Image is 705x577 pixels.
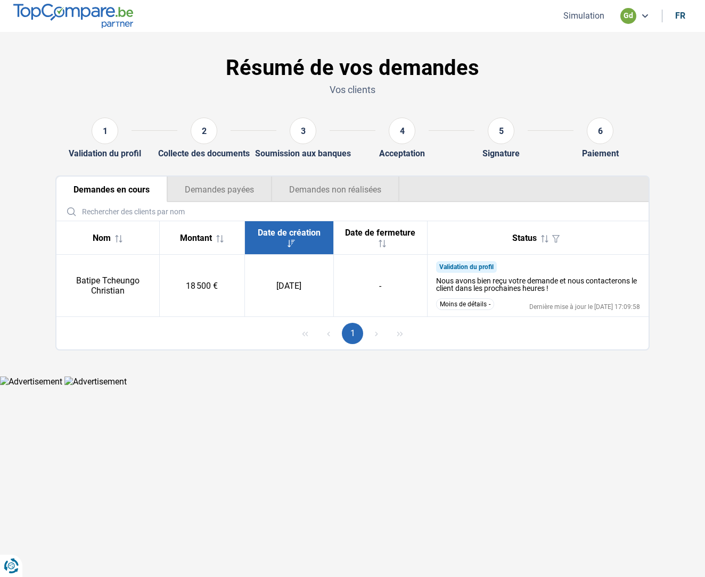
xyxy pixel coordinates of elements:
td: - [334,255,427,317]
input: Rechercher des clients par nom [61,202,644,221]
div: Nous avons bien reçu votre demande et nous contacterons le client dans les prochaines heures ! [436,277,641,292]
button: Page 1 [342,323,363,344]
span: Date de création [258,228,321,238]
button: Demandes en cours [56,177,167,202]
button: Next Page [366,323,387,344]
div: 6 [587,118,613,144]
div: 2 [191,118,217,144]
button: Moins de détails [436,298,494,310]
button: Demandes non réalisées [272,177,399,202]
td: Batipe Tcheungo Christian [56,255,159,317]
div: Acceptation [379,148,425,158]
div: 3 [290,118,316,144]
td: [DATE] [244,255,333,317]
div: Soumission aux banques [255,148,351,158]
span: Montant [180,233,212,243]
div: gd [620,8,636,24]
div: fr [675,11,685,21]
button: Previous Page [318,323,339,344]
div: Collecte des documents [158,148,250,158]
p: Vos clients [55,83,650,96]
div: Paiement [582,148,619,158]
button: Last Page [389,323,411,344]
div: Signature [482,148,520,158]
div: Dernière mise à jour le [DATE] 17:09:58 [529,304,640,310]
span: Date de fermeture [345,228,415,238]
div: Validation du profil [69,148,141,158]
span: Status [512,233,537,243]
div: 1 [92,118,118,144]
td: 18 500 € [159,255,244,317]
button: First Page [294,323,316,344]
div: 4 [389,118,415,144]
button: Demandes payées [167,177,272,202]
span: Nom [93,233,111,243]
div: 5 [488,118,514,144]
img: Advertisement [64,377,127,387]
span: Validation du profil [439,263,494,271]
img: TopCompare.be [13,4,133,28]
h1: Résumé de vos demandes [55,55,650,81]
button: Simulation [560,10,608,21]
